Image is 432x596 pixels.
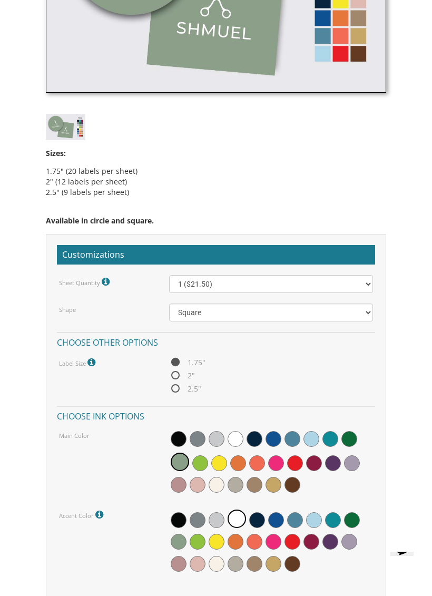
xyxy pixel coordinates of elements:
label: Shape [59,306,76,314]
li: 1.75" (20 labels per sheet) [46,166,386,177]
label: Main Color [59,432,90,440]
label: Label Size [59,356,98,369]
li: 2" (12 labels per sheet) [46,177,386,187]
iframe: chat widget [386,552,421,585]
span: 2.5" [169,382,201,395]
h2: Customizations [57,245,375,265]
img: label-style20.jpg [46,114,85,140]
span: Available in circle and square. [46,216,154,226]
li: 2.5" (9 labels per sheet) [46,187,386,198]
h4: Choose other options [57,332,375,350]
label: Accent Color [59,508,106,522]
span: 1.75" [169,356,205,369]
span: Sizes: [46,148,66,158]
h4: Choose ink options [57,406,375,424]
label: Sheet Quantity [59,275,112,289]
span: 2" [169,369,195,382]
